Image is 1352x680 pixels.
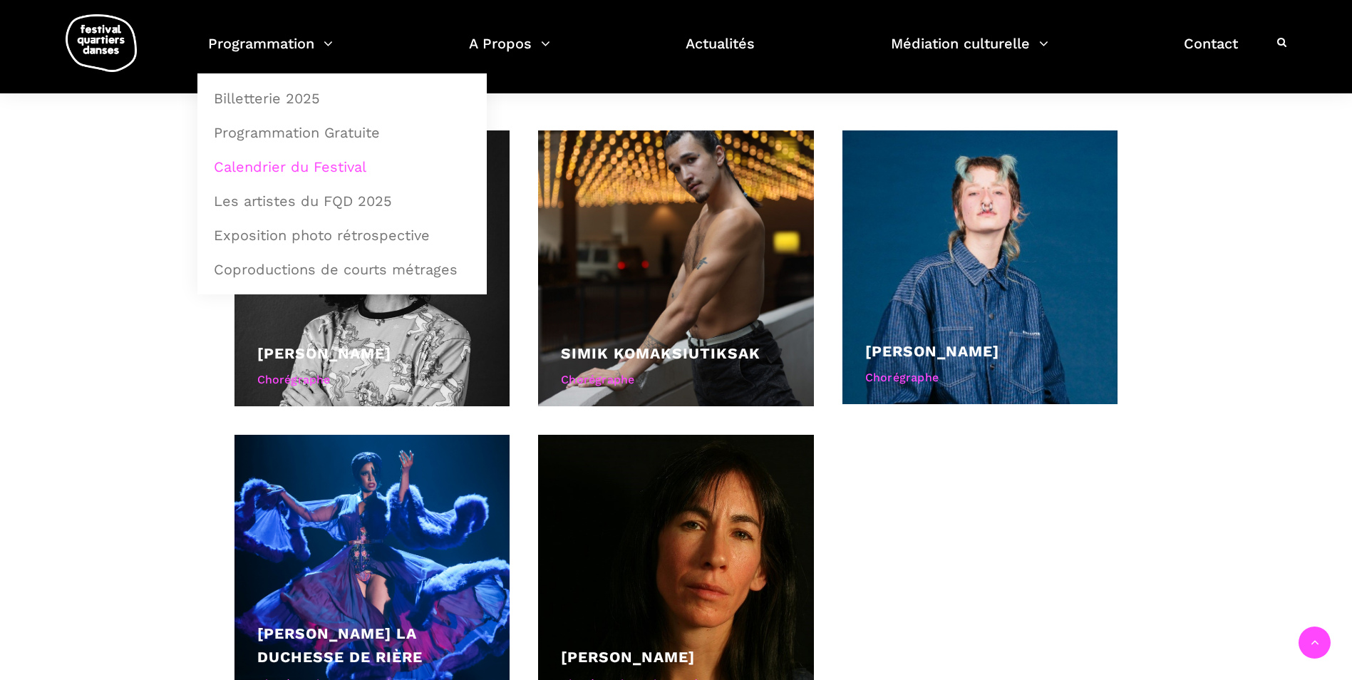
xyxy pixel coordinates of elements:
[205,253,479,286] a: Coproductions de courts métrages
[66,14,137,72] img: logo-fqd-med
[469,31,550,73] a: A Propos
[257,344,391,362] a: [PERSON_NAME]
[891,31,1048,73] a: Médiation culturelle
[865,369,1095,387] div: Chorégraphe
[257,371,487,389] div: Chorégraphe
[205,116,479,149] a: Programmation Gratuite
[208,31,333,73] a: Programmation
[561,344,760,362] a: Simik Komaksiutiksak
[561,648,695,666] a: [PERSON_NAME]
[205,82,479,115] a: Billetterie 2025
[205,185,479,217] a: Les artistes du FQD 2025
[686,31,755,73] a: Actualités
[205,150,479,183] a: Calendrier du Festival
[865,342,999,360] a: [PERSON_NAME]
[561,371,791,389] div: Chorégraphe
[205,219,479,252] a: Exposition photo rétrospective
[1184,31,1238,73] a: Contact
[257,624,423,666] a: [PERSON_NAME] la Duchesse de Rière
